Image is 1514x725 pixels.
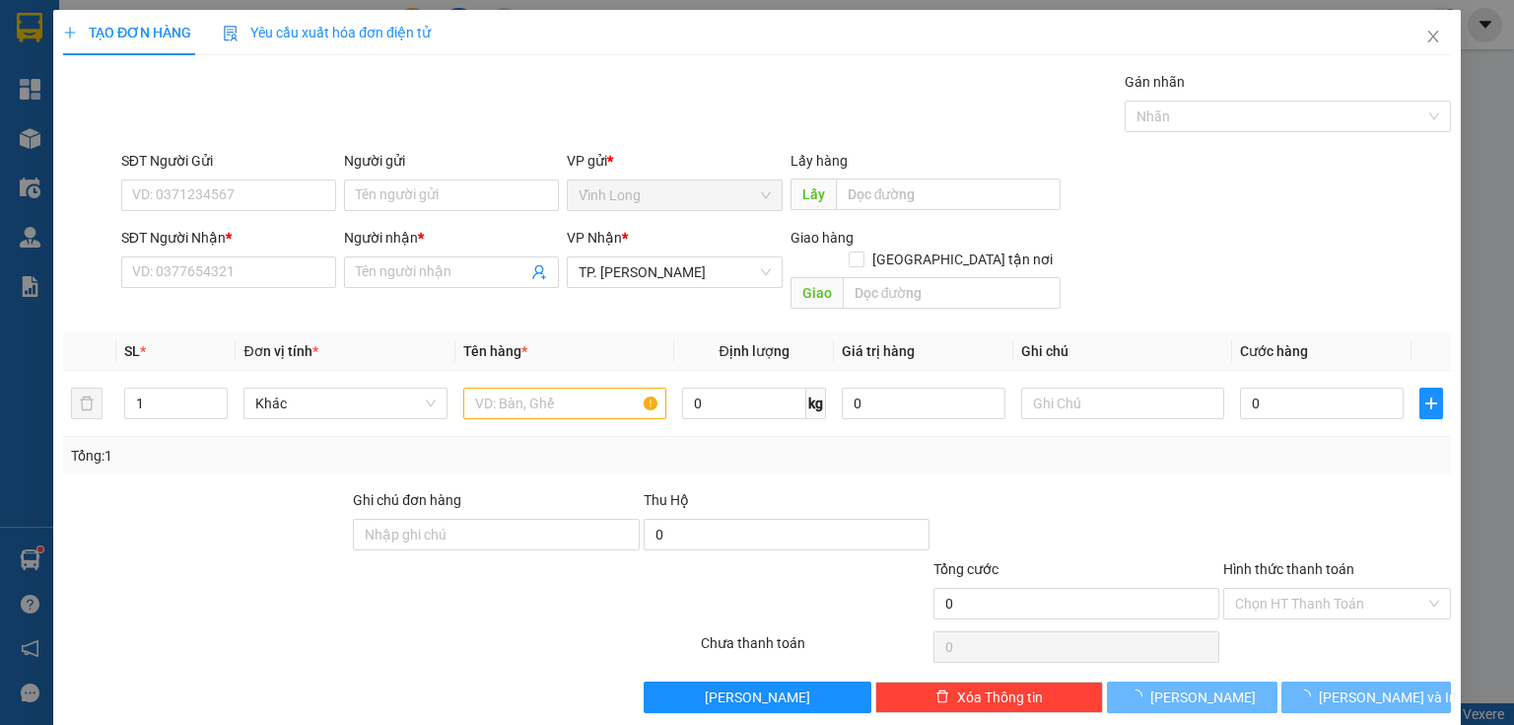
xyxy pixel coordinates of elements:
span: VP Nhận [567,230,622,246]
div: SĐT Người Gửi [121,150,336,172]
input: Dọc đường [835,179,1061,210]
span: Giá trị hàng [842,343,915,359]
span: loading [1129,689,1150,703]
span: [PERSON_NAME] [1150,687,1256,708]
span: Giao [790,277,842,309]
div: VP gửi [567,150,782,172]
span: Xóa Thông tin [957,687,1043,708]
span: Thu Hộ [643,492,688,508]
span: user-add [531,264,547,280]
span: Đơn vị tính [243,343,317,359]
button: [PERSON_NAME] và In [1281,682,1452,713]
input: Ghi chú đơn hàng [353,519,639,550]
div: Người gửi [344,150,559,172]
span: [PERSON_NAME] [705,687,810,708]
div: Chưa thanh toán [699,632,930,667]
button: delete [71,388,103,419]
button: deleteXóa Thông tin [875,682,1103,713]
img: icon [223,26,239,41]
label: Gán nhãn [1125,74,1185,90]
span: Lấy hàng [790,153,847,169]
span: Tên hàng [463,343,527,359]
span: Cước hàng [1240,343,1308,359]
span: [PERSON_NAME] và In [1319,687,1457,708]
input: Ghi Chú [1021,388,1224,419]
th: Ghi chú [1013,332,1232,371]
span: TP. Hồ Chí Minh [579,257,770,287]
label: Hình thức thanh toán [1223,561,1354,577]
span: loading [1297,689,1319,703]
span: delete [935,689,949,705]
span: plus [1420,396,1442,411]
input: VD: Bàn, Ghế [463,388,666,419]
button: Close [1406,10,1461,65]
span: Yêu cầu xuất hóa đơn điện tử [223,25,431,40]
input: Dọc đường [842,277,1061,309]
span: Lấy [790,179,835,210]
div: Người nhận [344,227,559,249]
span: Khác [255,389,435,418]
span: SL [124,343,140,359]
div: SĐT Người Nhận [121,227,336,249]
span: Giao hàng [790,230,853,246]
span: plus [63,26,77,39]
button: [PERSON_NAME] [1107,682,1277,713]
input: 0 [842,388,1005,419]
span: [GEOGRAPHIC_DATA] tận nơi [864,249,1061,270]
span: kg [806,388,826,419]
button: plus [1419,388,1443,419]
span: Định lượng [719,343,789,359]
label: Ghi chú đơn hàng [353,492,461,508]
button: [PERSON_NAME] [643,682,870,713]
span: Tổng cước [933,561,998,577]
span: TẠO ĐƠN HÀNG [63,25,191,40]
div: Tổng: 1 [71,445,585,467]
span: Vĩnh Long [579,181,770,210]
span: close [1425,29,1441,44]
